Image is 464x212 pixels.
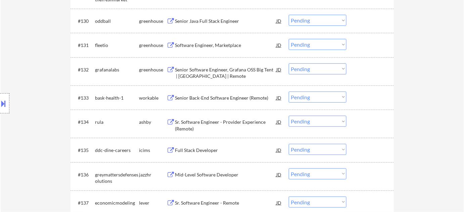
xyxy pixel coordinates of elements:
div: Senior Back-End Software Engineer (Remote) [175,95,276,101]
div: icims [139,147,167,154]
div: JD [276,168,282,180]
div: JD [276,15,282,27]
div: Full Stack Developer [175,147,276,154]
div: #130 [78,18,90,24]
div: Software Engineer, Marketplace [175,42,276,49]
div: JD [276,144,282,156]
div: Senior Java Full Stack Engineer [175,18,276,24]
div: #136 [78,171,90,178]
div: oddball [95,18,139,24]
div: Sr. Software Engineer - Remote [175,200,276,206]
div: Senior Software Engineer, Grafana OSS Big Tent | [GEOGRAPHIC_DATA] | Remote [175,66,276,79]
div: greenhouse [139,66,167,73]
div: JD [276,116,282,128]
div: workable [139,95,167,101]
div: Sr. Software Engineer - Provider Experience (Remote) [175,119,276,132]
div: #137 [78,200,90,206]
div: economicmodeling [95,200,139,206]
div: JD [276,92,282,104]
div: JD [276,197,282,209]
div: greenhouse [139,42,167,49]
div: JD [276,39,282,51]
div: greenhouse [139,18,167,24]
div: Mid-Level Software Developer [175,171,276,178]
div: ashby [139,119,167,125]
div: lever [139,200,167,206]
div: jazzhr [139,171,167,178]
div: greymattersdefensesolutions [95,171,139,184]
div: JD [276,63,282,75]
